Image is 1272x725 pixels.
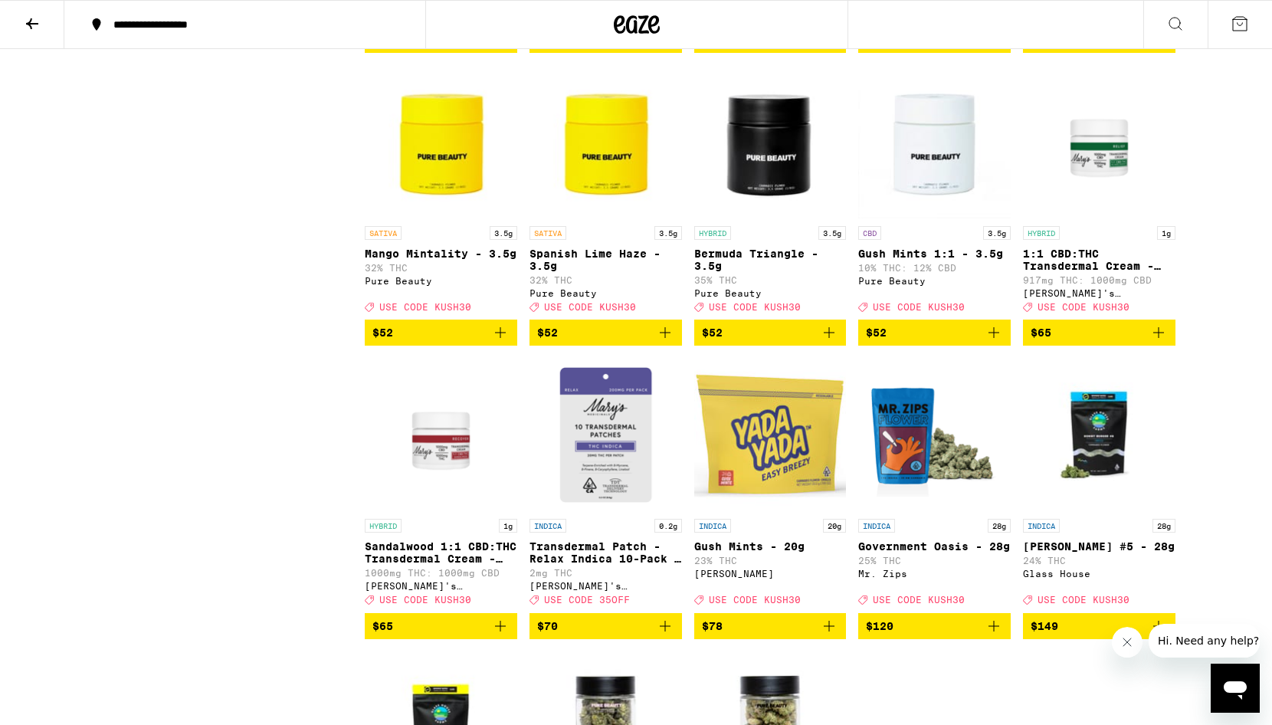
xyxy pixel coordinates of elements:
p: INDICA [529,519,566,533]
a: Open page for Donny Burger #5 - 28g from Glass House [1023,358,1175,612]
p: 1g [1157,226,1175,240]
iframe: Button to launch messaging window [1211,664,1260,713]
a: Open page for Mango Mintality - 3.5g from Pure Beauty [365,65,517,320]
a: Open page for Gush Mints - 20g from Yada Yada [694,358,847,612]
p: 24% THC [1023,556,1175,566]
a: Open page for Bermuda Triangle - 3.5g from Pure Beauty [694,65,847,320]
p: Spanish Lime Haze - 3.5g [529,248,682,272]
button: Add to bag [858,320,1011,346]
span: USE CODE KUSH30 [1038,302,1129,312]
button: Add to bag [529,320,682,346]
iframe: Message from company [1149,624,1260,658]
div: [PERSON_NAME] [694,569,847,579]
p: 1000mg THC: 1000mg CBD [365,568,517,578]
p: 20g [823,519,846,533]
span: $70 [537,620,558,632]
span: USE CODE KUSH30 [1038,595,1129,605]
a: Open page for Spanish Lime Haze - 3.5g from Pure Beauty [529,65,682,320]
p: 3.5g [490,226,517,240]
img: Mary's Medicinals - Sandalwood 1:1 CBD:THC Transdermal Cream - 1000mg [365,358,517,511]
div: Pure Beauty [858,276,1011,286]
span: $52 [702,326,723,339]
img: Mary's Medicinals - Transdermal Patch - Relax Indica 10-Pack - 200mg [529,358,682,511]
p: Bermuda Triangle - 3.5g [694,248,847,272]
span: USE CODE 35OFF [544,595,630,605]
span: $52 [866,326,887,339]
p: 1:1 CBD:THC Transdermal Cream - 1000mg [1023,248,1175,272]
div: Pure Beauty [529,288,682,298]
img: Pure Beauty - Gush Mints 1:1 - 3.5g [858,65,1011,218]
img: Mr. Zips - Government Oasis - 28g [858,358,1011,511]
img: Mary's Medicinals - 1:1 CBD:THC Transdermal Cream - 1000mg [1023,65,1175,218]
p: 917mg THC: 1000mg CBD [1023,275,1175,285]
span: $65 [372,620,393,632]
p: Government Oasis - 28g [858,540,1011,553]
a: Open page for Sandalwood 1:1 CBD:THC Transdermal Cream - 1000mg from Mary's Medicinals [365,358,517,612]
button: Add to bag [1023,613,1175,639]
button: Add to bag [858,613,1011,639]
p: HYBRID [694,226,731,240]
p: HYBRID [1023,226,1060,240]
span: $52 [372,326,393,339]
p: [PERSON_NAME] #5 - 28g [1023,540,1175,553]
span: USE CODE KUSH30 [379,595,471,605]
p: 32% THC [365,263,517,273]
button: Add to bag [365,613,517,639]
div: [PERSON_NAME]'s Medicinals [1023,288,1175,298]
span: USE CODE KUSH30 [873,595,965,605]
p: 3.5g [818,226,846,240]
button: Add to bag [529,613,682,639]
div: [PERSON_NAME]'s Medicinals [365,581,517,591]
div: [PERSON_NAME]'s Medicinals [529,581,682,591]
a: Open page for 1:1 CBD:THC Transdermal Cream - 1000mg from Mary's Medicinals [1023,65,1175,320]
span: USE CODE KUSH30 [709,302,801,312]
div: Pure Beauty [365,276,517,286]
span: USE CODE KUSH30 [873,302,965,312]
button: Add to bag [694,613,847,639]
p: CBD [858,226,881,240]
img: Pure Beauty - Bermuda Triangle - 3.5g [694,65,847,218]
img: Glass House - Donny Burger #5 - 28g [1023,358,1175,511]
p: 0.2g [654,519,682,533]
div: Glass House [1023,569,1175,579]
iframe: Close message [1112,627,1143,658]
div: Mr. Zips [858,569,1011,579]
p: 10% THC: 12% CBD [858,263,1011,273]
p: 1g [499,519,517,533]
span: $52 [537,326,558,339]
p: 28g [988,519,1011,533]
p: Mango Mintality - 3.5g [365,248,517,260]
img: Pure Beauty - Spanish Lime Haze - 3.5g [529,65,682,218]
p: SATIVA [529,226,566,240]
p: Gush Mints 1:1 - 3.5g [858,248,1011,260]
p: 3.5g [983,226,1011,240]
p: 3.5g [654,226,682,240]
span: USE CODE KUSH30 [709,595,801,605]
a: Open page for Government Oasis - 28g from Mr. Zips [858,358,1011,612]
p: SATIVA [365,226,402,240]
img: Pure Beauty - Mango Mintality - 3.5g [365,65,517,218]
span: $149 [1031,620,1058,632]
div: Pure Beauty [694,288,847,298]
p: 23% THC [694,556,847,566]
p: Transdermal Patch - Relax Indica 10-Pack - 200mg [529,540,682,565]
span: USE CODE KUSH30 [544,302,636,312]
span: $65 [1031,326,1051,339]
span: $120 [866,620,893,632]
a: Open page for Transdermal Patch - Relax Indica 10-Pack - 200mg from Mary's Medicinals [529,358,682,612]
p: 28g [1152,519,1175,533]
p: INDICA [858,519,895,533]
p: INDICA [1023,519,1060,533]
p: 25% THC [858,556,1011,566]
button: Add to bag [1023,320,1175,346]
p: Sandalwood 1:1 CBD:THC Transdermal Cream - 1000mg [365,540,517,565]
p: INDICA [694,519,731,533]
p: 2mg THC [529,568,682,578]
span: $78 [702,620,723,632]
a: Open page for Gush Mints 1:1 - 3.5g from Pure Beauty [858,65,1011,320]
p: 35% THC [694,275,847,285]
span: USE CODE KUSH30 [379,302,471,312]
p: HYBRID [365,519,402,533]
p: Gush Mints - 20g [694,540,847,553]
